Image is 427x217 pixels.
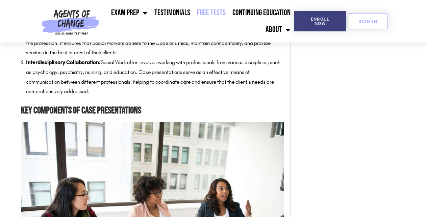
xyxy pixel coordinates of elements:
nav: Menu [102,4,294,38]
a: SIGN IN [348,13,388,29]
a: Exam Prep [108,4,151,21]
span: Enroll Now [305,17,335,26]
strong: Interdisciplinary Collaboration: [26,59,101,65]
a: About [262,21,294,38]
a: Free Tests [194,4,229,21]
span: SIGN IN [358,19,377,24]
h2: Key Components of Case Presentations [21,103,284,118]
a: Continuing Education [229,4,294,21]
a: Testimonials [151,4,194,21]
a: Enroll Now [294,11,346,31]
li: Presenting cases to others promotes transparency and accountability within the profession. It ens... [26,29,284,58]
li: Social Work often involves working with professionals from various disciplines, such as psycholog... [26,58,284,97]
